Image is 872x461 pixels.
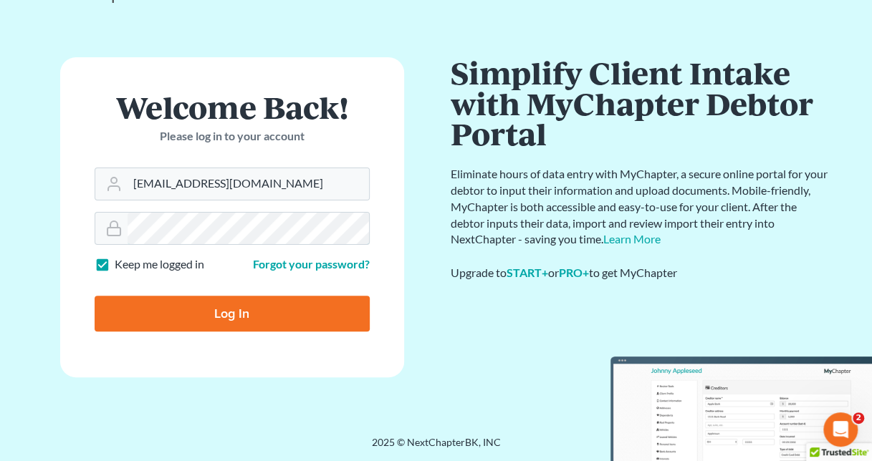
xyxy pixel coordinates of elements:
label: Keep me logged in [115,256,204,273]
h1: Simplify Client Intake with MyChapter Debtor Portal [451,57,830,149]
p: Eliminate hours of data entry with MyChapter, a secure online portal for your debtor to input the... [451,166,830,248]
a: Learn More [603,232,661,246]
iframe: Intercom live chat [823,412,858,447]
a: START+ [507,266,548,279]
p: Please log in to your account [95,128,370,145]
div: Upgrade to or to get MyChapter [451,265,830,281]
div: 2025 © NextChapterBK, INC [28,435,845,461]
a: Forgot your password? [253,257,370,271]
input: Email Address [128,168,369,200]
a: PRO+ [559,266,589,279]
input: Log In [95,296,370,331]
h1: Welcome Back! [95,92,370,122]
span: 2 [853,412,864,424]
